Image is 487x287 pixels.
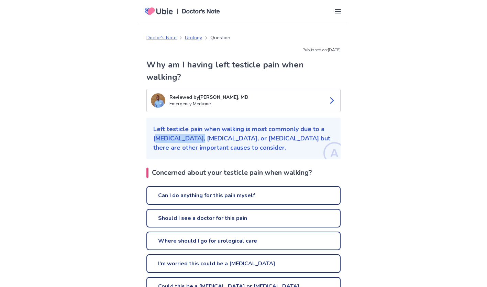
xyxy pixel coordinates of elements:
a: Where should I go for urological care [146,232,341,250]
p: Published on: [DATE] [146,47,341,53]
h1: Why am I having left testicle pain when walking? [146,59,341,83]
p: Reviewed by [PERSON_NAME], MD [169,94,322,101]
img: Doctors Note Logo [182,9,220,14]
a: Doctor's Note [146,34,177,41]
a: I'm worried this could be a [MEDICAL_DATA] [146,254,341,273]
p: Emergency Medicine [169,101,322,108]
p: Question [210,34,230,41]
a: Tomas DiazReviewed by[PERSON_NAME], MDEmergency Medicine [146,89,341,112]
a: Urology [185,34,202,41]
h2: Concerned about your testicle pain when walking? [146,168,341,178]
img: Tomas Diaz [151,93,165,108]
a: Should I see a doctor for this pain [146,209,341,227]
p: Left testicle pain when walking is most commonly due to a [MEDICAL_DATA], [MEDICAL_DATA], or [MED... [153,125,334,152]
a: Can I do anything for this pain myself [146,186,341,205]
nav: breadcrumb [146,34,230,41]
